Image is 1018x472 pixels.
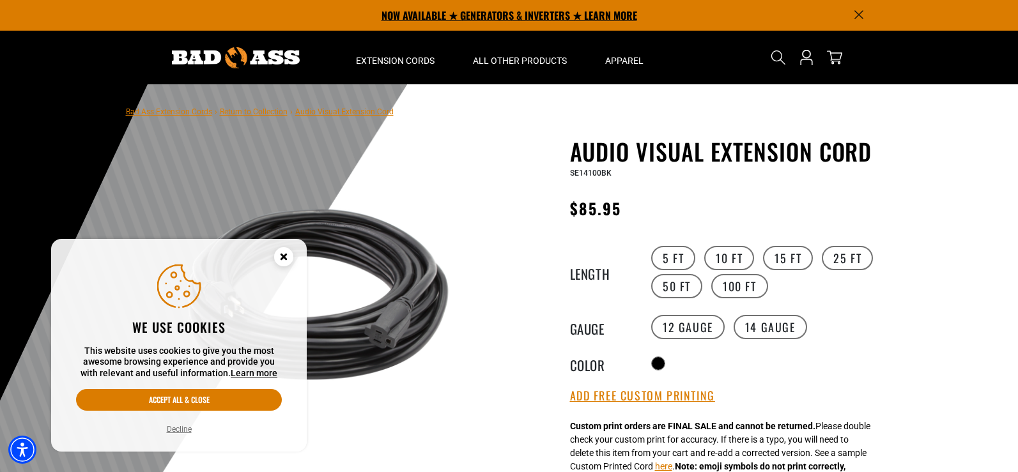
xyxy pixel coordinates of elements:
img: Bad Ass Extension Cords [172,47,300,68]
legend: Color [570,355,634,372]
label: 5 FT [651,246,695,270]
summary: Apparel [586,31,663,84]
label: 50 FT [651,274,702,298]
nav: breadcrumbs [126,103,394,119]
a: This website uses cookies to give you the most awesome browsing experience and provide you with r... [231,368,277,378]
label: 10 FT [704,246,754,270]
span: All Other Products [473,55,567,66]
h1: Audio Visual Extension Cord [570,138,883,165]
h2: We use cookies [76,319,282,335]
label: 25 FT [822,246,873,270]
div: Accessibility Menu [8,436,36,464]
span: $85.95 [570,197,621,220]
span: SE14100BK [570,169,612,178]
label: 12 Gauge [651,315,725,339]
span: Audio Visual Extension Cord [295,107,394,116]
button: Decline [163,423,196,436]
button: Add Free Custom Printing [570,389,715,403]
label: 100 FT [711,274,768,298]
aside: Cookie Consent [51,239,307,452]
button: Accept all & close [76,389,282,411]
span: › [215,107,217,116]
legend: Length [570,264,634,280]
button: Close this option [261,239,307,278]
a: cart [824,50,845,65]
a: Return to Collection [220,107,288,116]
span: Extension Cords [356,55,435,66]
label: 15 FT [763,246,813,270]
a: Bad Ass Extension Cords [126,107,212,116]
img: black [164,141,472,448]
summary: Search [768,47,789,68]
a: Open this option [796,31,817,84]
summary: Extension Cords [337,31,454,84]
strong: Custom print orders are FINAL SALE and cannot be returned. [570,421,815,431]
summary: All Other Products [454,31,586,84]
p: This website uses cookies to give you the most awesome browsing experience and provide you with r... [76,346,282,379]
span: Apparel [605,55,644,66]
span: › [290,107,293,116]
label: 14 Gauge [734,315,807,339]
legend: Gauge [570,319,634,335]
